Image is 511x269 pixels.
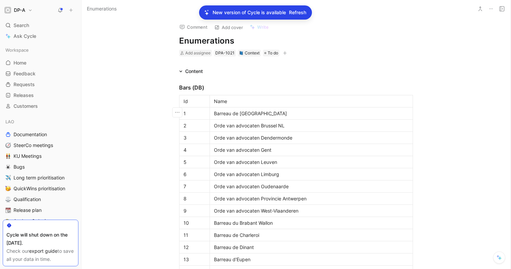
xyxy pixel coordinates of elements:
button: DP-ADP-A [3,5,34,15]
div: 12 [184,244,205,251]
div: Barreau du Brabant Wallon [214,219,409,226]
img: 🕷️ [5,164,11,170]
span: Requests [14,81,35,88]
div: Cycle will shut down on the [DATE]. [6,231,75,247]
span: QuickWins prioritisation [14,185,65,192]
a: Home [3,58,78,68]
div: 10 [184,219,205,226]
button: 🥳 [4,185,12,193]
div: 4 [184,146,205,153]
div: Name [214,98,409,105]
div: 7 [184,183,205,190]
span: Ask Cycle [14,32,36,40]
span: Long term prioritisation [14,174,65,181]
div: Content [185,67,203,75]
a: Releases [3,90,78,100]
img: 👬 [5,153,11,159]
div: Orde van advocaten Provincie Antwerpen [214,195,409,202]
button: 🧭 [4,141,12,149]
span: Enumerations [87,5,117,13]
a: Ask Cycle [3,31,78,41]
span: SteerCo meetings [14,142,53,149]
button: ⚖️ [4,195,12,203]
img: 🎨 [5,218,11,224]
div: LAODocumentation🧭SteerCo meetings👬KU Meetings🕷️Bugs✈️Long term prioritisation🥳QuickWins prioritis... [3,117,78,226]
div: Check our to save all your data in time. [6,247,75,263]
div: 6 [184,171,205,178]
div: Barreau de Dinant [214,244,409,251]
a: 🧭SteerCo meetings [3,140,78,150]
a: ✈️Long term prioritisation [3,173,78,183]
span: LAO [5,118,14,125]
a: 👬KU Meetings [3,151,78,161]
img: 📘 [239,51,243,55]
a: 📆Release plan [3,205,78,215]
img: ✈️ [5,175,11,180]
div: Orde van advocaten Limburg [214,171,409,178]
div: 5 [184,158,205,166]
div: To do [263,50,279,56]
span: Qualification [14,196,41,203]
button: 📆 [4,206,12,214]
button: Comment [176,22,211,32]
div: Workspace [3,45,78,55]
div: DPA-1021 [215,50,235,56]
a: 🎨Analyse & design [3,216,78,226]
h1: Enumerations [179,35,413,46]
span: Write [257,24,269,30]
div: Search [3,20,78,30]
div: Barreau d'Eupen [214,256,409,263]
div: 📘Context [238,50,261,56]
div: Bars (DB) [179,83,413,92]
a: Feedback [3,69,78,79]
div: Orde van advocaten Leuven [214,158,409,166]
button: 🕷️ [4,163,12,171]
div: 3 [184,134,205,141]
div: Orde van advocaten Gent [214,146,409,153]
button: Add cover [211,23,246,32]
button: 👬 [4,152,12,160]
div: Content [176,67,205,75]
img: ⚖️ [5,197,11,202]
span: Bugs [14,164,25,170]
a: Requests [3,79,78,90]
div: Barreau de Charleroi [214,231,409,239]
span: Analyse & design [14,218,51,224]
img: 📆 [5,207,11,213]
span: To do [268,50,278,56]
a: 🥳QuickWins prioritisation [3,184,78,194]
div: 9 [184,207,205,214]
span: Add assignee [185,50,211,55]
button: Refresh [289,8,307,17]
button: Write [247,22,272,32]
div: Orde van advocaten Oudenaarde [214,183,409,190]
span: Releases [14,92,34,99]
a: 🕷️Bugs [3,162,78,172]
a: Customers [3,101,78,111]
div: LAO [3,117,78,127]
div: Orde van advocaten Brussel NL [214,122,409,129]
img: 🧭 [5,143,11,148]
div: 1 [184,110,205,117]
a: export guide [29,248,57,254]
div: 2 [184,122,205,129]
span: KU Meetings [14,153,42,160]
h1: DP-A [14,7,25,13]
a: Documentation [3,129,78,140]
span: Feedback [14,70,35,77]
span: Workspace [5,47,29,53]
span: Search [14,21,29,29]
div: Context [239,50,260,56]
img: 🥳 [5,186,11,191]
p: New version of Cycle is available [213,8,286,17]
button: ✈️ [4,174,12,182]
div: Orde van advocaten Dendermonde [214,134,409,141]
div: Barreau de [GEOGRAPHIC_DATA] [214,110,409,117]
div: 8 [184,195,205,202]
img: DP-A [4,7,11,14]
div: Orde van advocaten West-Vlaanderen [214,207,409,214]
div: 11 [184,231,205,239]
span: Customers [14,103,38,109]
span: Home [14,59,26,66]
